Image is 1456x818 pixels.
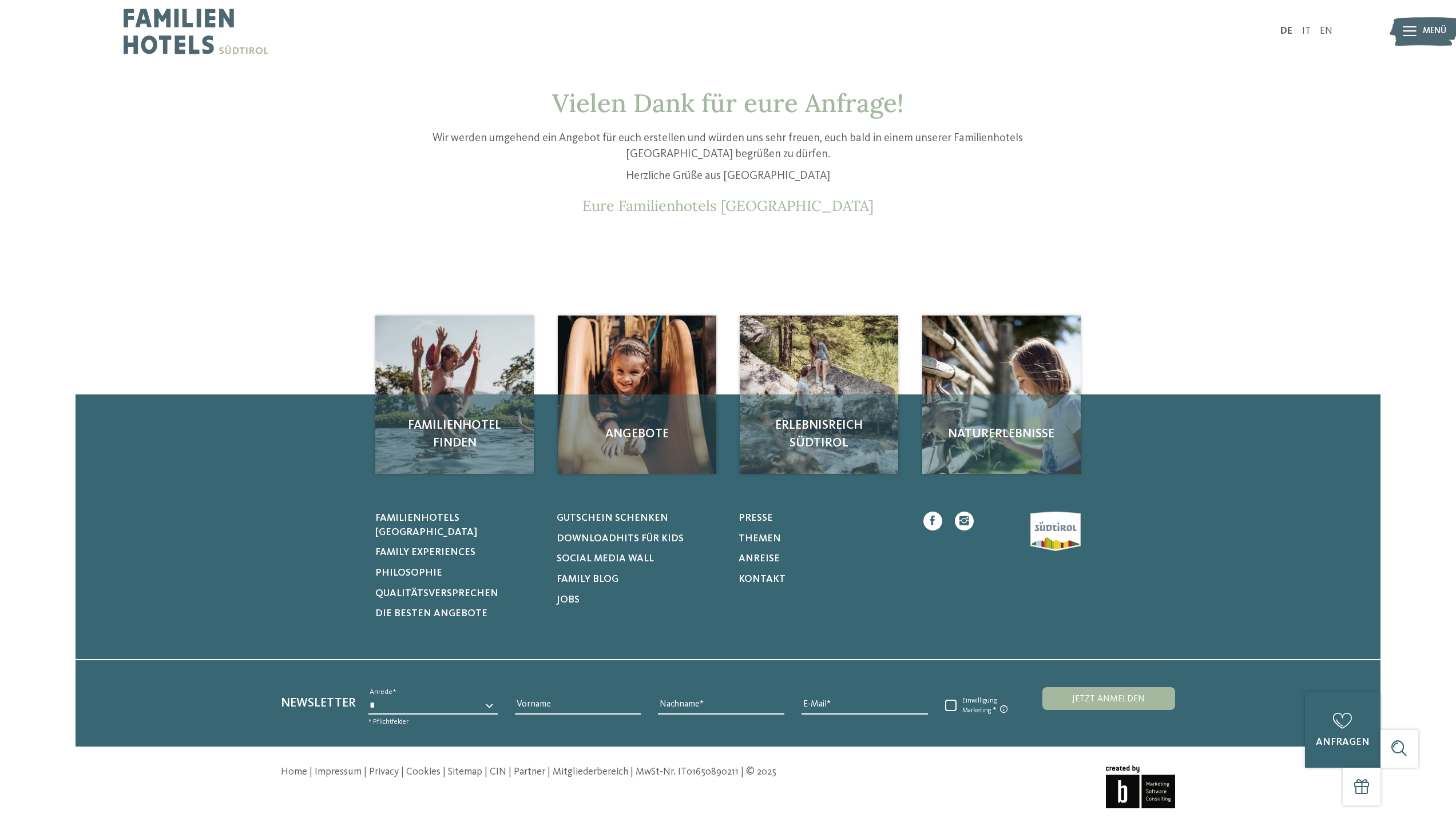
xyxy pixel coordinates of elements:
a: Familienhotels [GEOGRAPHIC_DATA] [375,512,541,540]
button: Jetzt anmelden [1042,687,1175,710]
img: Sammelanfrage [922,316,1081,474]
span: Erlebnisreich Südtirol [752,417,886,452]
span: MwSt-Nr. IT01650890211 [636,767,739,777]
span: © 2025 [746,767,776,777]
span: | [630,767,633,777]
span: Angebote [570,425,704,443]
a: Presse [739,512,904,526]
span: Family Experiences [375,548,475,557]
span: | [548,767,550,777]
span: Naturerlebnisse [935,425,1068,443]
span: Menü [1423,25,1446,38]
a: anfragen [1305,692,1380,768]
span: Family Blog [557,574,618,584]
a: Mitgliederbereich [553,767,628,777]
a: Family Blog [557,573,723,587]
span: Anreise [739,554,780,564]
span: * Pflichtfelder [368,719,408,725]
span: | [364,767,367,777]
span: Die besten Angebote [375,609,487,619]
a: Cookies [406,767,441,777]
a: Home [281,767,307,777]
span: | [443,767,446,777]
a: CIN [490,767,506,777]
a: Downloadhits für Kids [557,532,723,546]
a: Sammelanfrage Familienhotel finden [375,316,534,474]
a: Die besten Angebote [375,607,541,621]
a: Anreise [739,552,904,566]
p: Herzliche Grüße aus [GEOGRAPHIC_DATA] [429,169,1027,185]
span: | [401,767,404,777]
a: Privacy [369,767,399,777]
span: Jetzt anmelden [1072,695,1145,704]
a: Philosophie [375,566,541,581]
span: Themen [739,534,781,544]
span: Kontakt [739,574,785,584]
span: Vielen Dank für eure Anfrage! [552,87,904,119]
a: Partner [514,767,545,777]
img: Sammelanfrage [558,316,716,474]
a: Kontakt [739,573,904,587]
a: Sammelanfrage Naturerlebnisse [922,316,1081,474]
a: Social Media Wall [557,552,723,566]
span: Social Media Wall [557,554,654,564]
span: Downloadhits für Kids [557,534,684,544]
span: Gutschein schenken [557,513,668,523]
p: Eure Familienhotels [GEOGRAPHIC_DATA] [429,197,1027,214]
span: Philosophie [375,568,442,578]
a: Themen [739,532,904,546]
a: Jobs [557,593,723,608]
span: | [509,767,511,777]
a: Qualitätsversprechen [375,587,541,601]
span: | [485,767,487,777]
a: Sitemap [448,767,482,777]
a: Family Experiences [375,546,541,560]
span: Qualitätsversprechen [375,589,498,598]
span: Einwilligung Marketing [957,697,1017,715]
span: | [310,767,312,777]
a: EN [1320,26,1332,36]
a: IT [1302,26,1311,36]
a: Sammelanfrage Angebote [558,316,716,474]
a: Gutschein schenken [557,512,723,526]
span: Jobs [557,595,580,605]
img: Sammelanfrage [375,316,534,474]
span: Familienhotel finden [388,417,521,452]
span: Familienhotels [GEOGRAPHIC_DATA] [375,513,477,537]
img: Sammelanfrage [740,316,898,474]
a: Sammelanfrage Erlebnisreich Südtirol [740,316,898,474]
p: Wir werden umgehend ein Angebot für euch erstellen und würden uns sehr freuen, euch bald in einem... [429,131,1027,162]
span: Newsletter [281,697,356,709]
a: DE [1280,26,1292,36]
span: Presse [739,513,773,523]
a: Impressum [315,767,362,777]
span: anfragen [1316,737,1370,747]
img: Brandnamic GmbH | Leading Hospitality Solutions [1106,765,1175,808]
span: | [741,767,744,777]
